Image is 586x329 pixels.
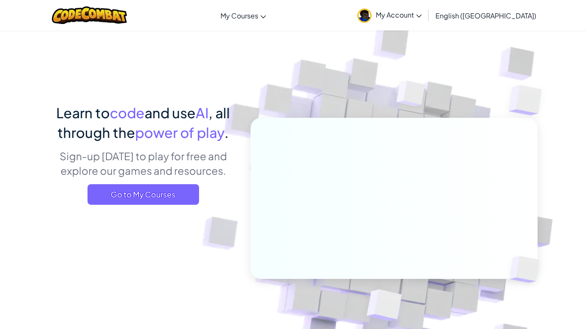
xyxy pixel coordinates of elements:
[221,11,258,20] span: My Courses
[145,104,196,121] span: and use
[495,238,560,301] img: Overlap cubes
[381,64,442,128] img: Overlap cubes
[357,9,372,23] img: avatar
[435,11,536,20] span: English ([GEOGRAPHIC_DATA])
[196,104,208,121] span: AI
[135,124,224,141] span: power of play
[110,104,145,121] span: code
[492,64,566,137] img: Overlap cubes
[431,4,541,27] a: English ([GEOGRAPHIC_DATA])
[376,10,422,19] span: My Account
[88,184,199,205] a: Go to My Courses
[216,4,270,27] a: My Courses
[353,2,426,29] a: My Account
[52,6,127,24] img: CodeCombat logo
[224,124,229,141] span: .
[56,104,110,121] span: Learn to
[48,149,238,178] p: Sign-up [DATE] to play for free and explore our games and resources.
